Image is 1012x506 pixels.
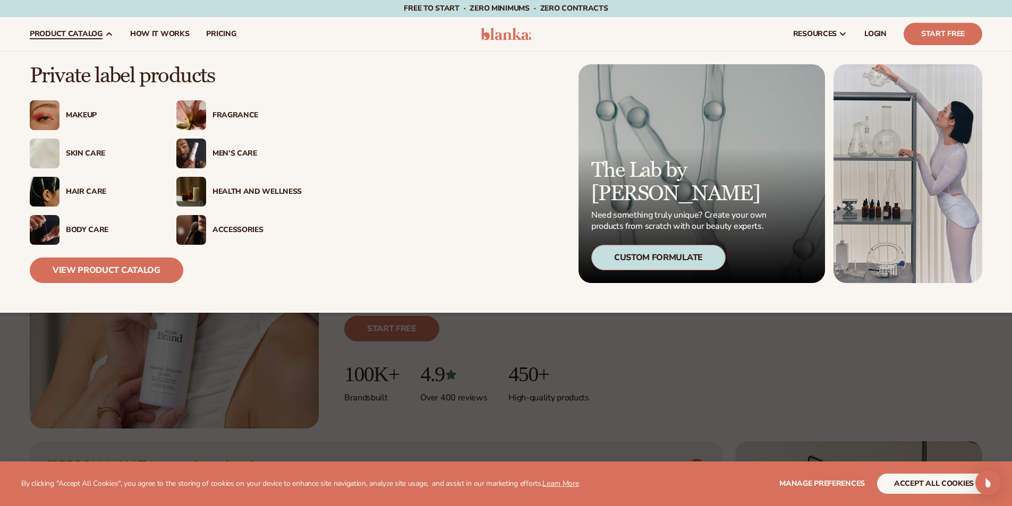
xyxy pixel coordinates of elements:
div: Accessories [212,226,302,235]
a: Pink blooming flower. Fragrance [176,100,302,130]
img: Female in lab with equipment. [834,64,982,283]
a: Learn More [542,478,579,488]
div: Custom Formulate [591,245,726,270]
a: Candles and incense on table. Health And Wellness [176,177,302,207]
button: Manage preferences [779,474,865,494]
a: How It Works [122,17,198,51]
div: Hair Care [66,187,155,196]
span: pricing [206,30,236,38]
a: Male holding moisturizer bottle. Men’s Care [176,139,302,168]
a: product catalog [21,17,122,51]
span: resources [793,30,837,38]
p: By clicking "Accept All Cookies", you agree to the storing of cookies on your device to enhance s... [21,479,579,488]
img: Male hand applying moisturizer. [30,215,59,245]
img: Female hair pulled back with clips. [30,177,59,207]
a: Male hand applying moisturizer. Body Care [30,215,155,245]
a: resources [785,17,856,51]
a: Female hair pulled back with clips. Hair Care [30,177,155,207]
span: product catalog [30,30,103,38]
a: Female with makeup brush. Accessories [176,215,302,245]
img: Pink blooming flower. [176,100,206,130]
a: Start Free [904,23,982,45]
a: Microscopic product formula. The Lab by [PERSON_NAME] Need something truly unique? Create your ow... [579,64,825,283]
div: Open Intercom Messenger [975,470,1001,495]
span: Free to start · ZERO minimums · ZERO contracts [404,3,608,13]
span: LOGIN [864,30,887,38]
div: Skin Care [66,149,155,158]
button: accept all cookies [877,474,991,494]
p: Private label products [30,64,302,88]
a: LOGIN [856,17,895,51]
div: Body Care [66,226,155,235]
a: pricing [198,17,244,51]
p: The Lab by [PERSON_NAME] [591,159,770,205]
img: Female with glitter eye makeup. [30,100,59,130]
p: Need something truly unique? Create your own products from scratch with our beauty experts. [591,210,770,232]
a: Female with glitter eye makeup. Makeup [30,100,155,130]
span: How It Works [130,30,190,38]
div: Fragrance [212,111,302,120]
img: logo [481,28,531,40]
div: Men’s Care [212,149,302,158]
div: Makeup [66,111,155,120]
img: Female with makeup brush. [176,215,206,245]
div: Health And Wellness [212,187,302,196]
span: Manage preferences [779,478,865,488]
img: Male holding moisturizer bottle. [176,139,206,168]
a: View Product Catalog [30,258,183,283]
img: Candles and incense on table. [176,177,206,207]
a: Cream moisturizer swatch. Skin Care [30,139,155,168]
img: Cream moisturizer swatch. [30,139,59,168]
